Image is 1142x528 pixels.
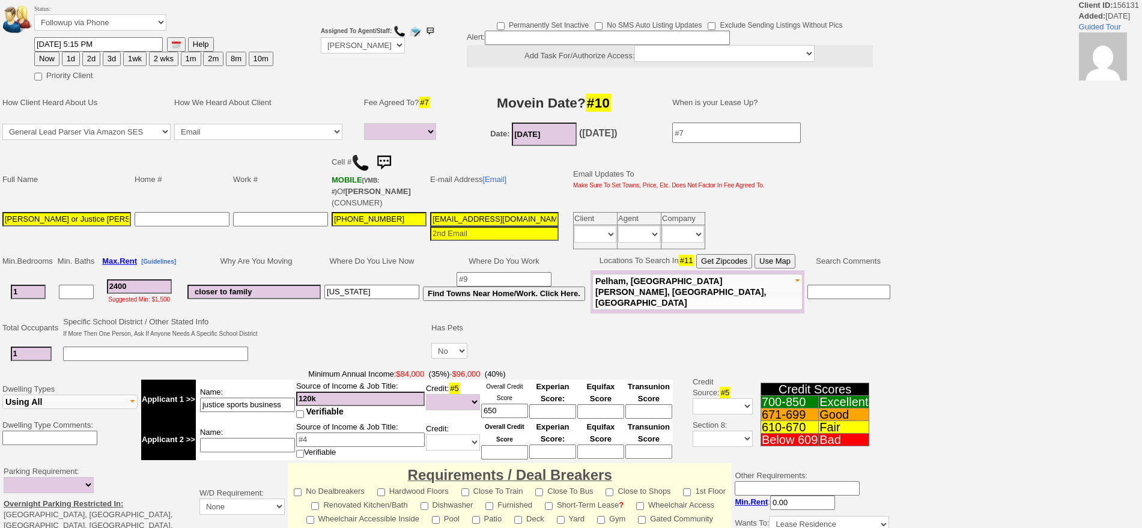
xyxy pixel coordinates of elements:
[330,149,428,210] td: Cell # Of (CONSUMER)
[17,256,53,266] span: Bedrooms
[452,369,481,378] font: $96,000
[306,516,314,524] input: Wheelchair Accessible Inside
[419,97,430,108] span: #7
[345,187,411,196] b: [PERSON_NAME]
[296,419,425,460] td: Source of Income & Job Title: Verifiable
[529,404,576,419] input: Ask Customer: Do You Know Your Experian Credit Score
[457,272,551,287] input: #9
[597,511,625,524] label: Gym
[123,52,147,66] button: 1wk
[3,6,39,33] img: people.png
[196,419,296,460] td: Name:
[1079,32,1127,80] img: def0e8c7abbb9cbba7b434aaff09c91e
[429,369,450,378] font: (35%)
[231,149,330,210] td: Work #
[5,397,42,407] span: Using All
[564,149,767,210] td: Email Updates To
[62,52,80,66] button: 1d
[34,52,59,66] button: Now
[408,467,612,483] font: Requirements / Deal Breakers
[332,175,362,184] font: MOBILE
[482,175,506,184] a: [Email]
[393,25,405,37] img: call.png
[804,252,893,270] td: Search Comments
[467,31,873,67] div: Alert:
[172,85,356,121] td: How We Heard About Client
[61,315,259,341] td: Specific School District / Other Stated Info
[120,256,137,266] span: Rent
[579,128,618,138] b: ([DATE])
[108,296,170,303] font: Suggested Min: $1,500
[1079,11,1106,20] b: Added:
[181,52,201,66] button: 1m
[187,285,321,299] input: #6
[107,279,172,294] input: #3
[472,516,480,524] input: Patio
[449,92,659,114] h3: Movein Date?
[485,502,493,510] input: Furnished
[761,383,869,396] td: Credit Scores
[595,17,702,31] label: No SMS Auto Listing Updates
[1,149,133,210] td: Full Name
[819,434,869,446] td: Bad
[421,502,428,510] input: Dishwasher
[421,497,473,511] label: Dishwasher
[481,404,528,418] input: Ask Customer: Do You Know Your Overall Credit Score
[34,67,93,81] label: Priority Client
[396,369,424,378] font: $84,000
[735,518,889,527] nobr: Wants To:
[63,330,257,337] font: If More Then One Person, Ask If Anyone Needs A Specific School District
[449,383,460,394] span: #5
[545,502,553,510] input: Short-Term Lease?
[485,497,532,511] label: Furnished
[819,408,869,421] td: Good
[430,226,559,241] input: 2nd Email
[638,511,713,524] label: Gated Community
[141,419,196,460] td: Applicant 2 >>
[461,488,469,496] input: Close To Train
[660,85,893,121] td: When is your Lease Up?
[636,502,644,510] input: Wheelchair Access
[761,408,818,421] td: 671-699
[306,407,344,416] span: Verifiable
[761,421,818,434] td: 610-670
[296,432,425,447] input: #4
[141,380,196,419] td: Applicant 1 >>
[497,22,505,30] input: Permanently Set Inactive
[514,511,544,524] label: Deck
[696,254,752,269] button: Get Zipcodes
[226,52,246,66] button: 8m
[586,382,615,403] font: Equifax Score
[490,129,510,138] b: Date:
[545,497,624,511] label: Short-Term Lease
[324,285,419,299] input: #8
[574,213,618,225] td: Client
[141,258,176,265] b: [Guidelines]
[485,423,524,443] font: Overall Credit Score
[675,367,755,462] td: Credit Source: Section 8:
[149,52,178,66] button: 2 wks
[377,483,449,497] label: Hardwood Floors
[625,404,672,419] input: Ask Customer: Do You Know Your Transunion Credit Score
[755,254,795,269] button: Use Map
[577,404,624,419] input: Ask Customer: Do You Know Your Equifax Credit Score
[1,85,172,121] td: How Client Heard About Us
[661,213,705,225] td: Company
[141,369,673,380] span: -
[535,488,543,496] input: Close To Bus
[461,483,523,497] label: Close To Train
[606,488,613,496] input: Close to Shops
[573,182,765,189] font: Make Sure To Set Towns, Price, Etc. Does Not Factor In Fee Agreed To.
[761,434,818,446] td: Below 609
[11,285,46,299] input: #1
[536,382,569,403] font: Experian Score:
[103,52,121,66] button: 3d
[497,17,589,31] label: Permanently Set Inactive
[377,488,385,496] input: Hardwood Floors
[628,382,670,403] font: Transunion Score
[141,256,176,266] a: [Guidelines]
[735,497,835,506] nobr: :
[672,123,801,143] input: #7
[486,383,523,401] font: Overall Credit Score
[296,392,425,406] input: #4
